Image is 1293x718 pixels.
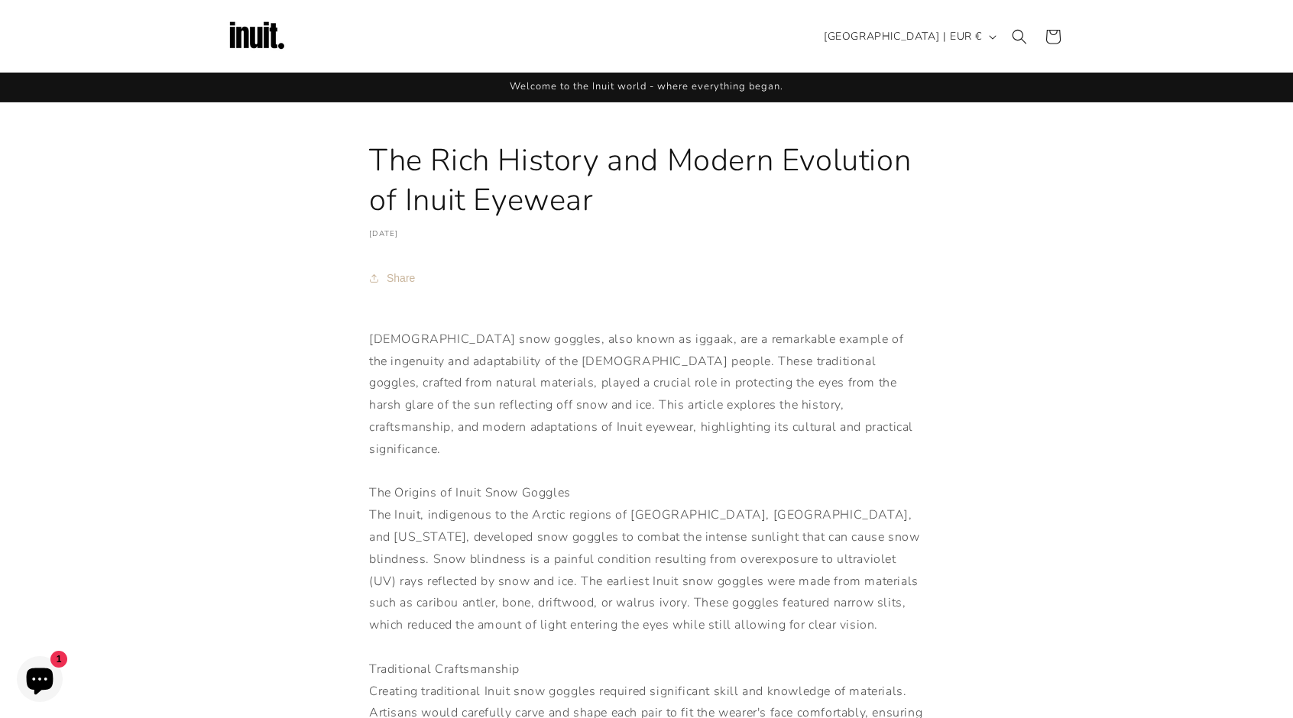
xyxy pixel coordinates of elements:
span: Welcome to the Inuit world - where everything began. [510,79,783,93]
div: Announcement [226,73,1067,102]
button: Share [369,261,420,295]
span: [GEOGRAPHIC_DATA] | EUR € [824,28,982,44]
time: [DATE] [369,228,399,239]
h1: The Rich History and Modern Evolution of Inuit Eyewear [369,141,924,220]
button: [GEOGRAPHIC_DATA] | EUR € [815,22,1003,51]
inbox-online-store-chat: Shopify online store chat [12,656,67,706]
summary: Search [1003,20,1036,53]
img: Inuit Logo [226,6,287,67]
